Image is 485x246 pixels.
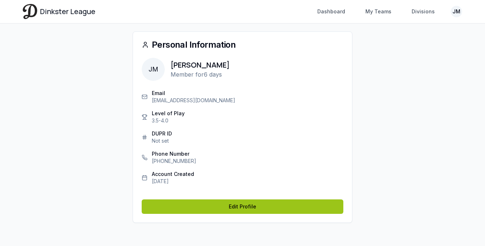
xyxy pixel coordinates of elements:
[361,5,396,18] a: My Teams
[152,137,172,144] p: Not set
[451,6,462,17] button: JM
[152,150,196,157] p: Phone Number
[407,5,439,18] a: Divisions
[152,110,185,117] p: Level of Play
[171,70,229,79] p: Member for 6 days
[152,130,172,137] p: DUPR ID
[152,90,235,97] p: Email
[152,97,235,104] p: [EMAIL_ADDRESS][DOMAIN_NAME]
[142,40,343,49] div: Personal Information
[142,199,343,214] a: Edit Profile
[152,157,196,165] p: [PHONE_NUMBER]
[142,58,165,81] span: JM
[152,178,194,185] p: [DATE]
[152,117,185,124] p: 3.5-4.0
[40,7,95,17] span: Dinkster League
[313,5,349,18] a: Dashboard
[23,4,37,19] img: Dinkster
[23,4,95,19] a: Dinkster League
[171,60,229,70] h2: [PERSON_NAME]
[152,171,194,178] p: Account Created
